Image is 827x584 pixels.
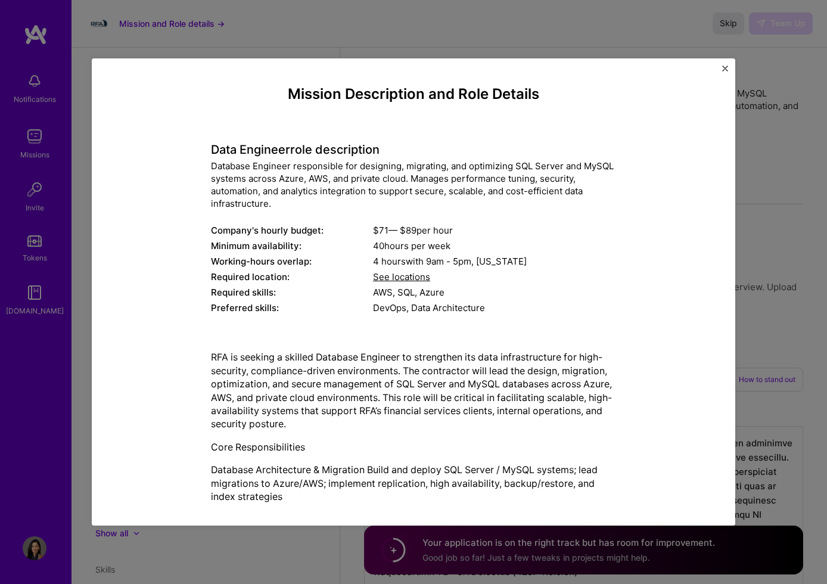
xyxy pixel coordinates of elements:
[211,463,616,503] p: Database Architecture & Migration Build and deploy SQL Server / MySQL systems; lead migrations to...
[211,350,616,430] p: RFA is seeking a skilled Database Engineer to strengthen its data infrastructure for high-securit...
[373,255,616,268] div: 4 hours with [US_STATE]
[211,240,373,252] div: Minimum availability:
[211,255,373,268] div: Working-hours overlap:
[211,224,373,237] div: Company's hourly budget:
[373,302,616,314] div: DevOps, Data Architecture
[211,302,373,314] div: Preferred skills:
[211,142,616,157] h4: Data Engineer role description
[211,160,616,210] div: Database Engineer responsible for designing, migrating, and optimizing SQL Server and MySQL syste...
[373,271,430,282] span: See locations
[373,224,616,237] div: $ 71 — $ 89 per hour
[211,286,373,299] div: Required skills:
[211,440,616,453] p: Core Responsibilities
[373,240,616,252] div: 40 hours per week
[211,271,373,283] div: Required location:
[722,66,728,78] button: Close
[373,286,616,299] div: AWS, SQL, Azure
[211,86,616,103] h4: Mission Description and Role Details
[424,256,476,267] span: 9am - 5pm ,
